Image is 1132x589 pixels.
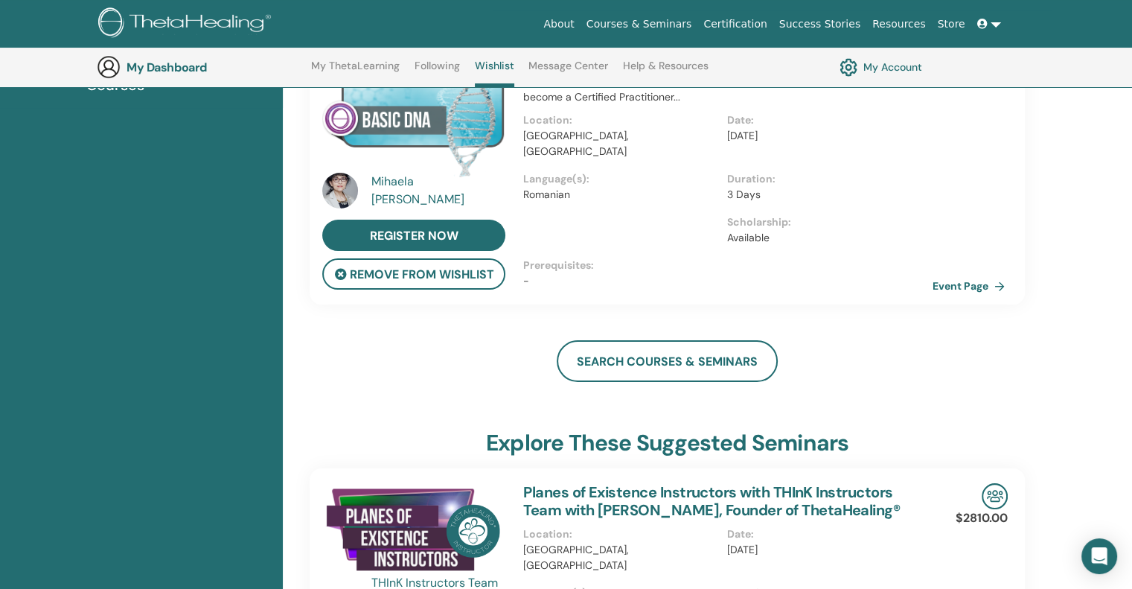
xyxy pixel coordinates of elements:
a: My ThetaLearning [311,60,400,83]
a: Wishlist [475,60,514,87]
p: [GEOGRAPHIC_DATA], [GEOGRAPHIC_DATA] [523,128,717,159]
h3: My Dashboard [127,60,275,74]
img: Basic DNA [322,48,505,177]
p: [GEOGRAPHIC_DATA], [GEOGRAPHIC_DATA] [523,542,717,573]
span: register now [370,228,458,243]
a: Resources [866,10,932,38]
a: Help & Resources [623,60,709,83]
p: This is where your ThetaHealing journey begins. This is the first seminar to take to become a Cer... [523,74,930,105]
img: cog.svg [840,54,857,80]
p: Location : [523,526,717,542]
p: Date : [727,526,921,542]
img: logo.png [98,7,276,41]
p: Prerequisites : [523,258,930,273]
p: [DATE] [727,542,921,558]
p: $2810.00 [956,509,1008,527]
a: Mihaela [PERSON_NAME] [371,173,509,208]
a: Certification [697,10,773,38]
img: default.jpg [322,173,358,208]
p: Scholarship : [727,214,921,230]
button: remove from wishlist [322,258,505,290]
a: About [537,10,580,38]
a: Planes of Existence Instructors with THInK Instructors Team with [PERSON_NAME], Founder of ThetaH... [523,483,900,520]
a: Courses & Seminars [581,10,698,38]
a: Success Stories [773,10,866,38]
a: Message Center [528,60,608,83]
img: generic-user-icon.jpg [97,55,121,79]
p: Available [727,230,921,246]
p: Date : [727,112,921,128]
p: Language(s) : [523,171,717,187]
a: Following [415,60,460,83]
p: - [523,273,930,289]
a: My Account [840,54,922,80]
p: 3 Days [727,187,921,203]
img: In-Person Seminar [982,483,1008,509]
img: Planes of Existence Instructors [322,483,505,579]
p: Location : [523,112,717,128]
a: Store [932,10,971,38]
a: Event Page [933,275,1011,297]
div: Open Intercom Messenger [1081,538,1117,574]
a: register now [322,220,505,251]
h3: explore these suggested seminars [486,430,848,456]
p: Duration : [727,171,921,187]
p: Romanian [523,187,717,203]
p: [DATE] [727,128,921,144]
a: search courses & seminars [557,340,778,382]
